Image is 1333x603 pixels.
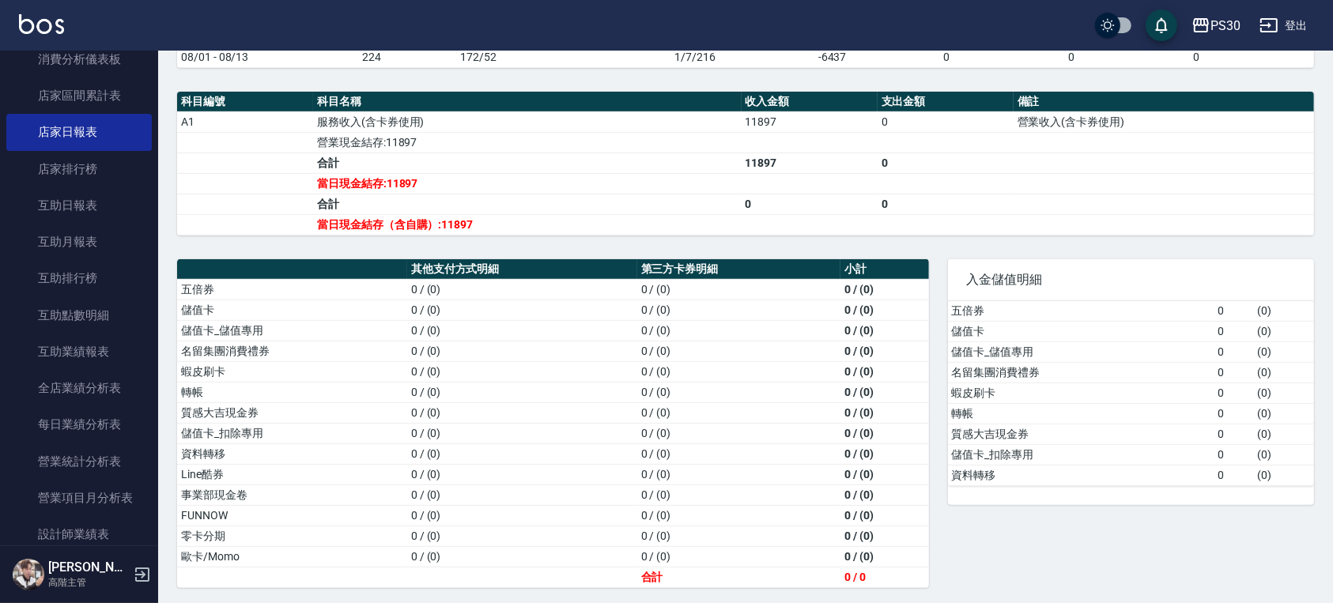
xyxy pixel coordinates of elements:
td: 轉帳 [948,403,1214,424]
h5: [PERSON_NAME] [48,560,129,575]
th: 收入金額 [742,92,878,112]
td: 儲值卡_扣除專用 [177,423,407,443]
td: 0 / (0) [840,361,929,382]
td: 0 / (0) [637,402,840,423]
td: ( 0 ) [1253,341,1314,362]
td: 當日現金結存:11897 [313,173,742,194]
td: 0 [878,153,1014,173]
td: 0 / (0) [407,300,637,320]
a: 互助日報表 [6,187,152,224]
td: 0 [878,111,1014,132]
td: 0 / (0) [637,279,840,300]
td: 儲值卡 [948,321,1214,341]
td: 0 [878,194,1014,214]
td: 資料轉移 [177,443,407,464]
table: a dense table [177,92,1314,236]
td: 0 / (0) [840,402,929,423]
td: 1/7/216 [670,47,814,67]
a: 營業項目月分析表 [6,480,152,516]
img: Logo [19,14,64,34]
td: 0 [1189,47,1314,67]
a: 每日業績分析表 [6,406,152,443]
td: 0 / (0) [407,423,637,443]
img: Person [13,559,44,590]
td: 0 / (0) [637,361,840,382]
a: 互助業績報表 [6,334,152,370]
td: 0 / (0) [840,484,929,505]
td: 0 / (0) [840,443,929,464]
td: 0 / (0) [840,423,929,443]
td: 質感大吉現金券 [177,402,407,423]
td: Line酷券 [177,464,407,484]
td: 0 / (0) [407,341,637,361]
td: 五倍券 [177,279,407,300]
td: -6437 [814,47,939,67]
td: 名留集團消費禮券 [948,362,1214,383]
td: 0 / (0) [637,505,840,526]
td: 0 / 0 [840,567,929,587]
td: 零卡分期 [177,526,407,546]
p: 高階主管 [48,575,129,590]
td: 0 [742,194,878,214]
td: 0 [1214,341,1253,362]
td: 0 / (0) [407,402,637,423]
td: 0 / (0) [840,546,929,567]
a: 互助月報表 [6,224,152,260]
td: 0 [1214,424,1253,444]
td: 轉帳 [177,382,407,402]
td: 合計 [637,567,840,587]
th: 科目編號 [177,92,313,112]
td: 資料轉移 [948,465,1214,485]
td: 合計 [313,153,742,173]
td: ( 0 ) [1253,465,1314,485]
td: 儲值卡_儲值專用 [948,341,1214,362]
td: 0 / (0) [840,279,929,300]
td: 歐卡/Momo [177,546,407,567]
td: 儲值卡 [177,300,407,320]
td: 合計 [313,194,742,214]
td: 0 [939,47,1064,67]
th: 科目名稱 [313,92,742,112]
td: 0 / (0) [407,464,637,484]
td: ( 0 ) [1253,383,1314,403]
span: 入金儲值明細 [967,272,1295,288]
td: 0 / (0) [840,300,929,320]
td: 0 [1214,403,1253,424]
td: 0 [1214,362,1253,383]
td: ( 0 ) [1253,301,1314,322]
td: ( 0 ) [1253,403,1314,424]
th: 其他支付方式明細 [407,259,637,280]
td: 0 / (0) [637,464,840,484]
td: 營業現金結存:11897 [313,132,742,153]
td: 172/52 [457,47,670,67]
td: ( 0 ) [1253,321,1314,341]
td: 儲值卡_儲值專用 [177,320,407,341]
a: 店家日報表 [6,114,152,150]
td: 0 / (0) [637,546,840,567]
td: ( 0 ) [1253,444,1314,465]
td: 當日現金結存（含自購）:11897 [313,214,742,235]
td: 0 [1214,465,1253,485]
td: 0 / (0) [407,505,637,526]
td: 224 [358,47,457,67]
a: 消費分析儀表板 [6,41,152,77]
td: 0 / (0) [637,526,840,546]
td: 質感大吉現金券 [948,424,1214,444]
td: 0 / (0) [637,443,840,464]
td: 事業部現金卷 [177,484,407,505]
td: 0 [1064,47,1189,67]
td: 0 / (0) [407,361,637,382]
td: 0 / (0) [637,320,840,341]
button: 登出 [1253,11,1314,40]
th: 第三方卡券明細 [637,259,840,280]
a: 互助點數明細 [6,297,152,334]
td: 0 / (0) [840,505,929,526]
th: 備註 [1014,92,1314,112]
td: 0 / (0) [637,341,840,361]
td: 名留集團消費禮券 [177,341,407,361]
td: ( 0 ) [1253,424,1314,444]
button: PS30 [1185,9,1247,42]
td: 0 / (0) [407,484,637,505]
td: A1 [177,111,313,132]
td: 0 / (0) [840,341,929,361]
